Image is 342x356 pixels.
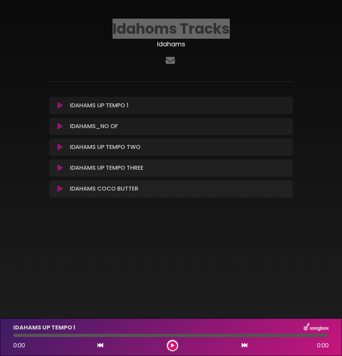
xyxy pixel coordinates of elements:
[70,122,118,130] font: IDAHAMS_NO OF
[70,164,143,172] font: IDAHAMS UP TEMPO THREE
[70,101,128,109] font: IDAHAMS UP TEMPO 1
[157,39,185,48] font: Idahams
[70,143,141,151] font: IDAHAMS UP TEMPO TWO
[113,19,230,39] font: Idahoms Tracks
[70,184,138,193] font: IDAHAMS COCO BUTTER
